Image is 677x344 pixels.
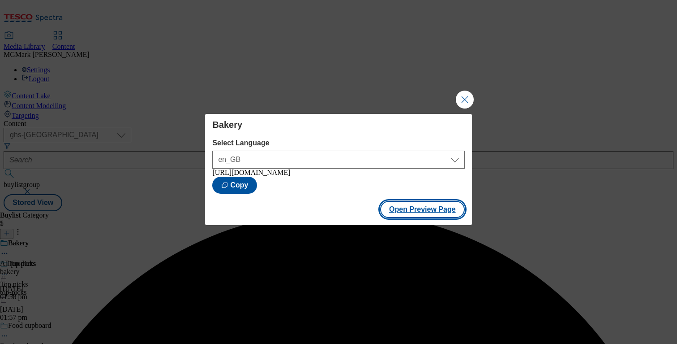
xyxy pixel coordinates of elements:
[212,139,464,147] label: Select Language
[380,201,465,218] button: Open Preview Page
[212,119,464,130] h4: Bakery
[205,114,471,225] div: Modal
[456,91,474,109] button: Close Modal
[212,169,464,177] div: [URL][DOMAIN_NAME]
[212,177,257,194] button: Copy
